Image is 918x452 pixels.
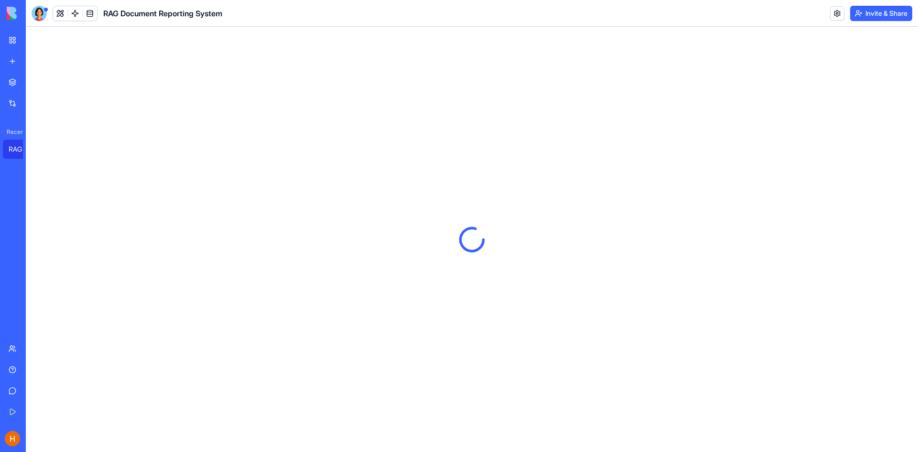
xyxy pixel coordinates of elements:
img: logo [7,7,66,20]
span: RAG Document Reporting System [103,8,222,19]
span: Recent [3,128,23,136]
div: RAG Document Reporting System [9,144,35,154]
img: ACg8ocJRj5IVd1atKceQV1egtXzCAFO11bdTzXBaaGZI_nHewb8yUQ=s96-c [5,431,20,446]
button: Invite & Share [850,6,912,21]
a: RAG Document Reporting System [3,140,41,159]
